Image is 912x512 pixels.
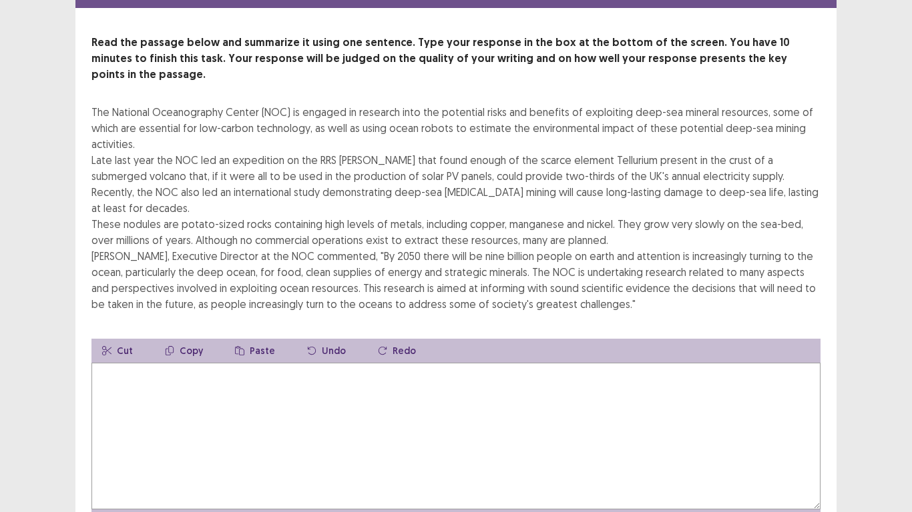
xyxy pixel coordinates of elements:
[224,339,286,363] button: Paste
[154,339,214,363] button: Copy
[91,104,821,312] div: The National Oceanography Center (NOC) is engaged in research into the potential risks and benefi...
[367,339,427,363] button: Redo
[296,339,357,363] button: Undo
[91,339,144,363] button: Cut
[91,35,821,83] p: Read the passage below and summarize it using one sentence. Type your response in the box at the ...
